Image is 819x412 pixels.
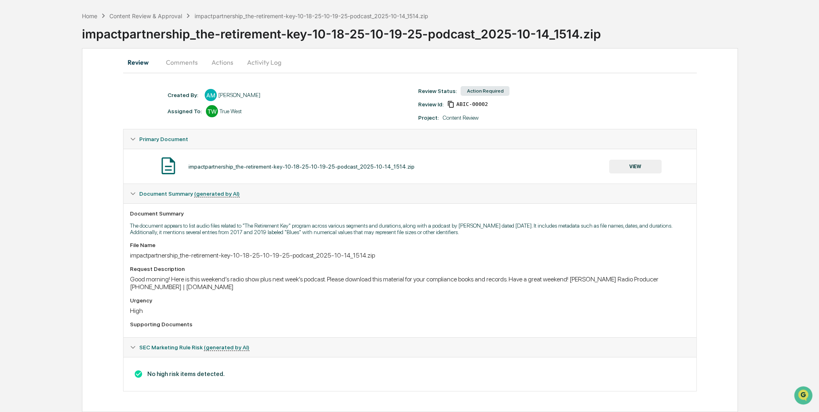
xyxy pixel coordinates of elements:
div: High [130,307,689,315]
img: 1746055101610-c473b297-6a78-478c-a979-82029cc54cd1 [8,61,23,76]
div: Primary Document [124,149,696,184]
button: VIEW [609,160,662,173]
div: Document Summary (generated by AI) [124,184,696,203]
a: 🔎Data Lookup [5,155,54,170]
span: Pylon [80,178,98,184]
div: Review Status: [418,88,457,94]
span: Document Summary [139,190,240,197]
button: Start new chat [137,64,147,74]
span: Preclearance [16,143,52,151]
div: Document Summary (generated by AI) [124,357,696,391]
button: Activity Log [241,53,288,72]
div: SEC Marketing Rule Risk (generated by AI) [124,338,696,357]
img: Sigrid Alegria [8,102,21,115]
button: Comments [159,53,204,72]
div: Action Required [461,86,509,96]
a: 🗄️Attestations [55,140,103,154]
span: Primary Document [139,136,188,142]
div: Past conversations [8,89,54,96]
div: Primary Document [124,129,696,149]
div: TW [206,105,218,117]
button: See all [125,88,147,97]
div: 🖐️ [8,144,15,150]
div: Document Summary (generated by AI) [124,203,696,337]
div: Content Review [442,114,478,121]
iframe: Open customer support [793,385,815,407]
div: Home [82,13,97,19]
span: 496fdf73-0947-4df3-86b3-a8cea51daad8 [456,101,488,108]
u: (generated by AI) [194,190,240,197]
p: How can we help? [8,17,147,30]
span: Attestations [67,143,100,151]
button: Actions [204,53,241,72]
u: (generated by AI) [204,344,249,351]
img: Document Icon [158,156,178,176]
div: Good morning! Here is this weekend’s radio show plus next week’s podcast. Please download this ma... [130,275,689,291]
div: secondary tabs example [123,53,696,72]
span: [PERSON_NAME] [25,110,65,116]
div: Document Summary [130,210,689,217]
div: File Name [130,242,689,248]
div: Content Review & Approval [109,13,182,19]
div: 🔎 [8,159,15,166]
div: AM [205,89,217,101]
a: 🖐️Preclearance [5,140,55,154]
div: Supporting Documents [130,321,689,327]
h3: No high risk items detected. [130,370,689,378]
div: Review Id: [418,101,443,108]
div: impactpartnership_the-retirement-key-10-18-25-10-19-25-podcast_2025-10-14_1514.zip [130,251,689,259]
a: Powered byPylon [57,178,98,184]
button: Review [123,53,159,72]
div: Start new chat [36,61,132,70]
div: Urgency [130,297,689,304]
span: SEC Marketing Rule Risk [139,344,249,351]
div: True West [220,108,242,114]
span: Data Lookup [16,158,51,167]
div: Assigned To: [168,108,202,114]
div: Created By: ‎ ‎ [168,92,201,98]
span: • [67,110,70,116]
div: Project: [418,114,438,121]
div: impactpartnership_the-retirement-key-10-18-25-10-19-25-podcast_2025-10-14_1514.zip [194,13,428,19]
div: Request Description [130,266,689,272]
div: 🗄️ [59,144,65,150]
div: [PERSON_NAME] [218,92,260,98]
p: The document appears to list audio files related to "The Retirement Key" program across various s... [130,222,689,235]
span: [DATE] [71,110,88,116]
div: We're available if you need us! [36,70,111,76]
div: impactpartnership_the-retirement-key-10-18-25-10-19-25-podcast_2025-10-14_1514.zip [82,20,819,41]
div: impactpartnership_the-retirement-key-10-18-25-10-19-25-podcast_2025-10-14_1514.zip [189,163,415,170]
img: 8933085812038_c878075ebb4cc5468115_72.jpg [17,61,31,76]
